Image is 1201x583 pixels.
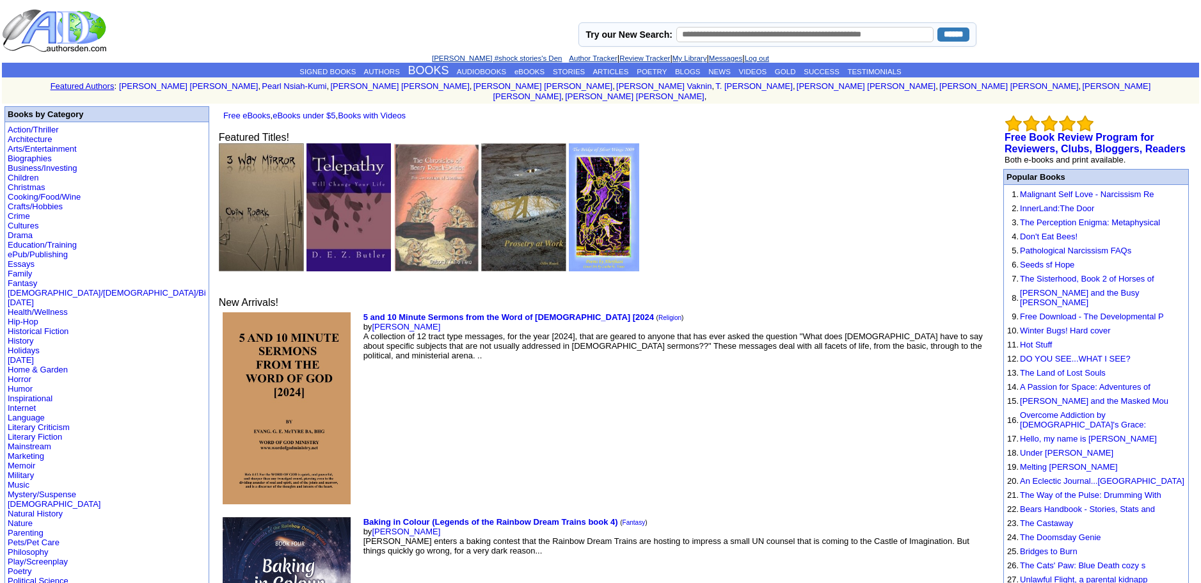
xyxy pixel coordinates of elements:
[219,262,304,273] a: 3 WAY MIRROR
[8,451,44,461] a: Marketing
[8,221,38,230] a: Cultures
[262,81,326,91] a: Pearl Nsiah-Kumi
[8,163,77,173] a: Business/Investing
[1020,354,1131,363] a: DO YOU SEE...WHAT I SEE?
[329,83,330,90] font: i
[8,144,77,154] a: Arts/Entertainment
[715,81,793,91] a: T. [PERSON_NAME]
[8,125,58,134] a: Action/Thriller
[8,336,33,346] a: History
[675,68,701,76] a: BLOGS
[8,182,45,192] a: Christmas
[708,68,731,76] a: NEWS
[1007,432,1008,433] img: shim.gif
[363,312,654,322] a: 5 and 10 Minute Sermons from the Word of [DEMOGRAPHIC_DATA] [2024
[8,202,63,211] a: Crafts/Hobbies
[8,288,206,298] a: [DEMOGRAPHIC_DATA]/[DEMOGRAPHIC_DATA]/Bi
[615,83,616,90] font: i
[1020,547,1078,556] a: Bridges to Burn
[8,211,30,221] a: Crime
[223,111,271,120] a: Free eBooks
[372,322,440,331] a: [PERSON_NAME]
[8,470,34,480] a: Military
[1020,434,1157,443] a: Hello, my name is [PERSON_NAME]
[1007,366,1008,367] img: shim.gif
[8,278,37,288] a: Fantasy
[1007,415,1019,425] font: 16.
[1007,326,1019,335] font: 10.
[658,314,681,321] a: Religion
[472,83,473,90] font: i
[8,109,83,119] b: Books by Category
[1020,448,1113,458] a: Under [PERSON_NAME]
[306,143,391,271] img: 46905.jpg
[8,259,35,269] a: Essays
[8,230,33,240] a: Drama
[1007,272,1008,273] img: shim.gif
[119,81,258,91] a: [PERSON_NAME] [PERSON_NAME]
[620,519,647,526] font: ( )
[8,374,31,384] a: Horror
[938,83,939,90] font: i
[714,83,715,90] font: i
[8,298,34,307] a: [DATE]
[1007,476,1019,486] font: 20.
[1006,172,1065,182] font: Popular Books
[616,81,712,91] a: [PERSON_NAME] Vaknin
[1020,312,1164,321] a: Free Download - The Developmental P
[1007,338,1008,339] img: shim.gif
[1007,354,1019,363] font: 12.
[8,384,33,394] a: Humor
[114,81,116,91] font: :
[8,547,49,557] a: Philosophy
[473,81,612,91] a: [PERSON_NAME] [PERSON_NAME]
[299,68,356,76] a: SIGNED BOOKS
[8,269,32,278] a: Family
[1020,490,1161,500] a: The Way of the Pulse: Drumming With
[1020,232,1078,241] a: Don't Eat Bees!
[8,173,38,182] a: Children
[1007,340,1019,349] font: 11.
[1020,532,1101,542] a: The Doomsday Genie
[1020,410,1146,429] a: Overcome Addiction by [DEMOGRAPHIC_DATA]'s Grace:
[672,54,707,62] a: My Library
[51,81,115,91] a: Featured Authors
[739,68,767,76] a: VIDEOS
[8,317,38,326] a: Hip-Hop
[219,297,278,308] font: New Arrivals!
[1007,504,1019,514] font: 22.
[1020,382,1150,392] a: A Passion for Space: Adventures of
[1012,232,1019,241] font: 4.
[8,413,45,422] a: Language
[1007,286,1008,287] img: shim.gif
[219,132,289,143] font: Featured Titles!
[1012,218,1019,227] font: 3.
[1007,561,1019,570] font: 26.
[1007,488,1008,489] img: shim.gif
[8,355,34,365] a: [DATE]
[8,432,62,442] a: Literary Fiction
[1007,382,1019,392] font: 14.
[565,92,704,101] a: [PERSON_NAME] [PERSON_NAME]
[119,81,1150,101] font: , , , , , , , , , ,
[8,307,68,317] a: Health/Wellness
[795,83,797,90] font: i
[1020,396,1168,406] a: [PERSON_NAME] and the Masked Mou
[1020,218,1160,227] a: The Perception Enigma: Metaphysical
[1007,396,1019,406] font: 15.
[1005,155,1125,164] font: Both e-books and print available.
[2,8,109,53] img: logo_ad.gif
[1077,115,1094,132] img: bigemptystars.png
[623,519,646,526] a: Fantasy
[1007,474,1008,475] img: shim.gif
[1007,258,1008,259] img: shim.gif
[593,68,628,76] a: ARTICLES
[1012,274,1019,284] font: 7.
[564,93,565,100] font: i
[1020,204,1094,213] a: InnerLand:The Door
